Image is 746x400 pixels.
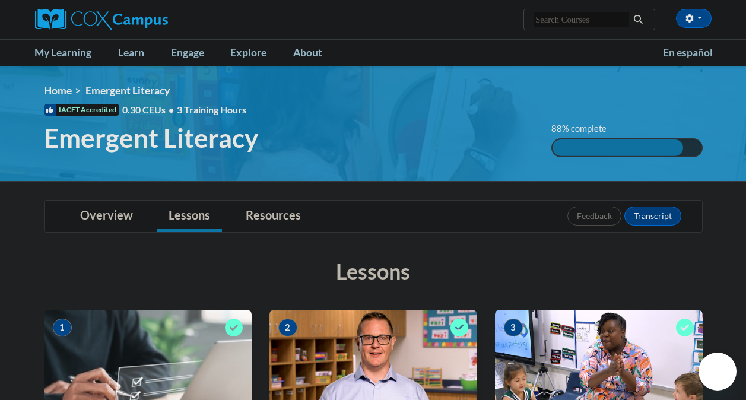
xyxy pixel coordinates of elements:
a: Overview [68,201,145,232]
span: Engage [171,46,215,60]
span: 1 [53,319,72,336]
a: Cox Campus [35,9,249,30]
a: Engage [163,39,223,66]
input: Search Courses [534,12,629,27]
a: About [285,39,341,66]
button: Search [629,12,647,27]
span: 2 [278,319,297,336]
div: Main menu [26,39,720,66]
span: • [169,104,174,115]
a: Home [44,84,72,97]
button: Transcript [624,207,681,226]
h3: Lessons [44,256,703,286]
img: Cox Campus [35,9,168,30]
a: En español [655,40,720,65]
button: Feedback [567,207,621,226]
span: En español [663,46,713,59]
span: 3 Training Hours [177,104,246,115]
a: My Learning [27,39,111,66]
span: Explore [230,46,278,60]
span: 3 [504,319,523,336]
button: Account Settings [676,9,712,28]
span: Emergent Literacy [44,122,258,154]
label: 88% complete [551,122,620,135]
span: About [293,46,334,60]
span: 0.30 CEUs [122,103,177,116]
span: My Learning [34,46,103,60]
a: Explore [223,39,285,66]
span: Learn [118,46,155,60]
a: Resources [234,201,313,232]
a: Learn [110,39,163,66]
iframe: Button to launch messaging window [699,353,737,391]
div: 88% complete [553,139,684,156]
span: Emergent Literacy [85,84,170,97]
a: Lessons [157,201,222,232]
span: IACET Accredited [44,104,119,116]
